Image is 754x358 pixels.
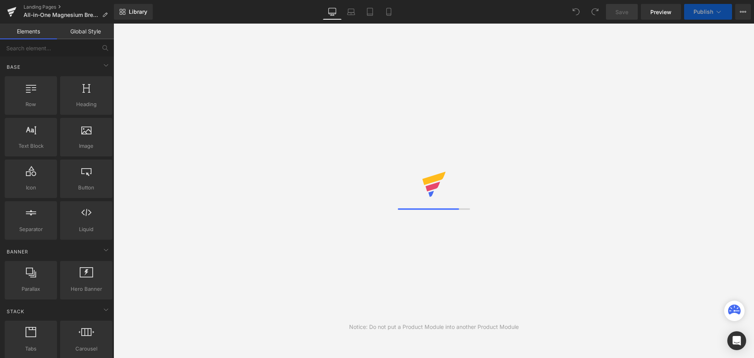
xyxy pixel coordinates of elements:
button: Redo [587,4,603,20]
span: Text Block [7,142,55,150]
span: Stack [6,308,25,315]
div: Notice: Do not put a Product Module into another Product Module [349,323,519,331]
a: Global Style [57,24,114,39]
span: Heading [62,100,110,108]
a: Preview [641,4,681,20]
span: Icon [7,184,55,192]
div: Open Intercom Messenger [727,331,746,350]
span: Base [6,63,21,71]
span: Library [129,8,147,15]
span: Carousel [62,345,110,353]
span: Preview [650,8,672,16]
span: Banner [6,248,29,255]
a: Tablet [361,4,379,20]
span: All-in-One Magnesium Breakthrough™️ Reset [24,12,99,18]
a: Desktop [323,4,342,20]
span: Save [615,8,628,16]
a: New Library [114,4,153,20]
span: Row [7,100,55,108]
span: Tabs [7,345,55,353]
a: Landing Pages [24,4,114,10]
button: More [735,4,751,20]
span: Publish [694,9,713,15]
a: Mobile [379,4,398,20]
span: Liquid [62,225,110,233]
a: Laptop [342,4,361,20]
span: Button [62,184,110,192]
span: Image [62,142,110,150]
span: Parallax [7,285,55,293]
span: Hero Banner [62,285,110,293]
span: Separator [7,225,55,233]
button: Publish [684,4,732,20]
button: Undo [568,4,584,20]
